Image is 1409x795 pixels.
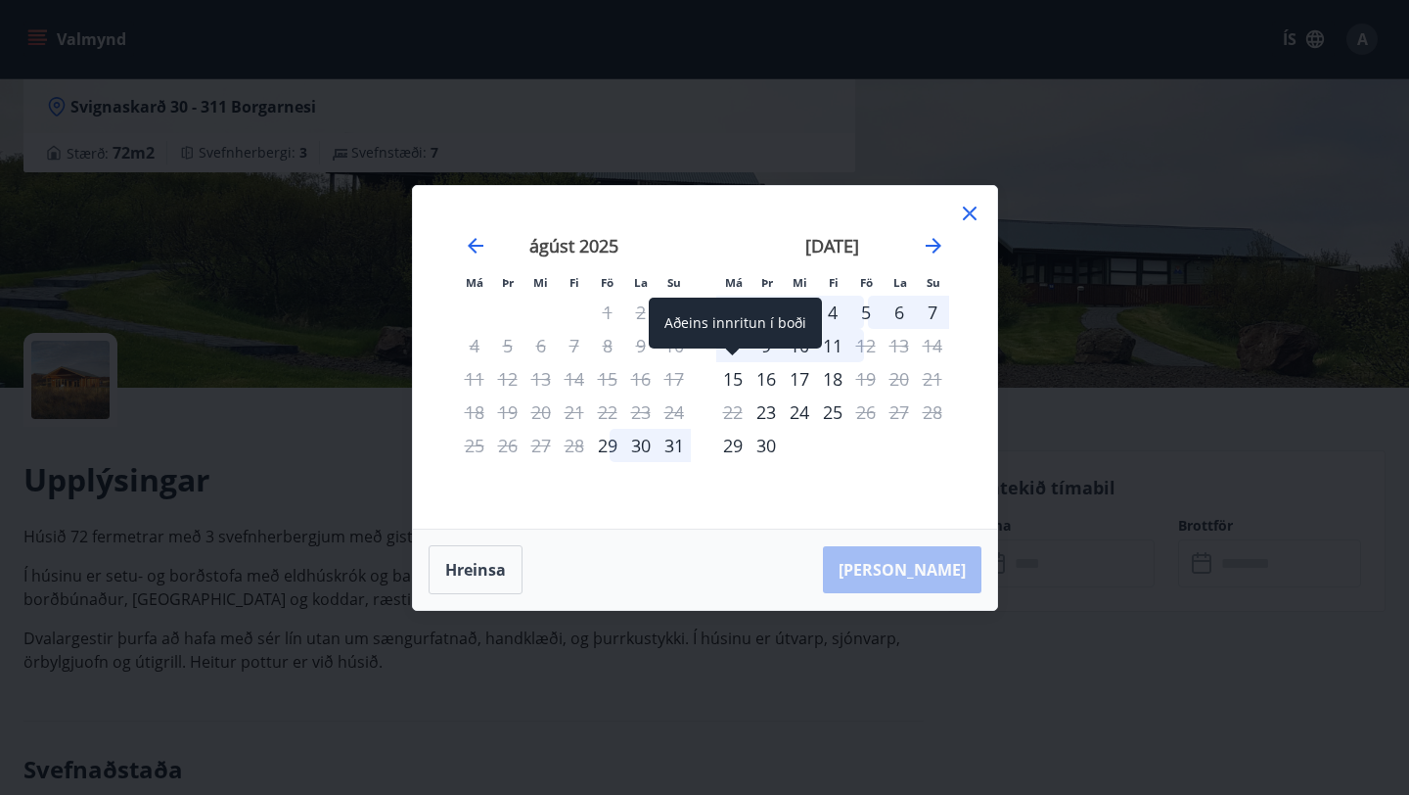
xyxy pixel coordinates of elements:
[491,429,524,462] td: Not available. þriðjudagur, 26. ágúst 2025
[658,362,691,396] td: Not available. sunnudagur, 17. ágúst 2025
[458,329,491,362] td: Not available. mánudagur, 4. ágúst 2025
[524,429,558,462] td: Not available. miðvikudagur, 27. ágúst 2025
[750,396,783,429] td: Choose þriðjudagur, 23. september 2025 as your check-in date. It’s available.
[816,396,849,429] div: 25
[883,329,916,362] td: Not available. laugardagur, 13. september 2025
[558,429,591,462] td: Not available. fimmtudagur, 28. ágúst 2025
[624,329,658,362] td: Not available. laugardagur, 9. ágúst 2025
[716,396,750,429] td: Not available. mánudagur, 22. september 2025
[816,296,849,329] td: Choose fimmtudagur, 4. september 2025 as your check-in date. It’s available.
[883,296,916,329] td: Choose laugardagur, 6. september 2025 as your check-in date. It’s available.
[658,396,691,429] td: Not available. sunnudagur, 24. ágúst 2025
[860,275,873,290] small: Fö
[658,296,691,329] td: Not available. sunnudagur, 3. ágúst 2025
[491,329,524,362] td: Not available. þriðjudagur, 5. ágúst 2025
[816,329,849,362] td: Choose fimmtudagur, 11. september 2025 as your check-in date. It’s available.
[529,234,618,257] strong: ágúst 2025
[783,296,816,329] div: 3
[793,275,807,290] small: Mi
[849,362,883,396] div: Aðeins útritun í boði
[805,234,859,257] strong: [DATE]
[816,329,849,362] div: 11
[591,362,624,396] td: Not available. föstudagur, 15. ágúst 2025
[634,275,648,290] small: La
[916,296,949,329] div: 7
[883,296,916,329] div: 6
[716,362,750,396] td: Choose mánudagur, 15. september 2025 as your check-in date. It’s available.
[916,396,949,429] td: Not available. sunnudagur, 28. september 2025
[750,362,783,396] td: Choose þriðjudagur, 16. september 2025 as your check-in date. It’s available.
[916,329,949,362] td: Not available. sunnudagur, 14. september 2025
[458,429,491,462] td: Not available. mánudagur, 25. ágúst 2025
[849,362,883,396] td: Not available. föstudagur, 19. september 2025
[750,362,783,396] div: 16
[783,362,816,396] td: Choose miðvikudagur, 17. september 2025 as your check-in date. It’s available.
[624,429,658,462] td: Choose laugardagur, 30. ágúst 2025 as your check-in date. It’s available.
[783,296,816,329] td: Choose miðvikudagur, 3. september 2025 as your check-in date. It’s available.
[464,234,487,257] div: Move backward to switch to the previous month.
[667,275,681,290] small: Su
[658,429,691,462] div: 31
[750,429,783,462] td: Choose þriðjudagur, 30. september 2025 as your check-in date. It’s available.
[849,329,883,362] td: Not available. föstudagur, 12. september 2025
[849,396,883,429] div: Aðeins útritun í boði
[524,329,558,362] td: Not available. miðvikudagur, 6. ágúst 2025
[524,396,558,429] td: Not available. miðvikudagur, 20. ágúst 2025
[591,296,624,329] td: Not available. föstudagur, 1. ágúst 2025
[601,275,614,290] small: Fö
[816,362,849,396] td: Choose fimmtudagur, 18. september 2025 as your check-in date. It’s available.
[750,296,783,329] div: 2
[558,396,591,429] td: Not available. fimmtudagur, 21. ágúst 2025
[591,429,624,462] div: Aðeins innritun í boði
[569,275,579,290] small: Fi
[883,396,916,429] td: Not available. laugardagur, 27. september 2025
[849,296,883,329] td: Choose föstudagur, 5. september 2025 as your check-in date. It’s available.
[927,275,940,290] small: Su
[849,396,883,429] td: Not available. föstudagur, 26. september 2025
[761,275,773,290] small: Þr
[558,362,591,396] td: Not available. fimmtudagur, 14. ágúst 2025
[816,362,849,396] div: 18
[591,329,624,362] td: Not available. föstudagur, 8. ágúst 2025
[893,275,907,290] small: La
[436,210,974,505] div: Calendar
[849,296,883,329] div: 5
[624,362,658,396] td: Not available. laugardagur, 16. ágúst 2025
[624,296,658,329] td: Not available. laugardagur, 2. ágúst 2025
[816,396,849,429] td: Choose fimmtudagur, 25. september 2025 as your check-in date. It’s available.
[524,362,558,396] td: Not available. miðvikudagur, 13. ágúst 2025
[750,396,783,429] div: Aðeins innritun í boði
[783,362,816,396] div: 17
[716,296,750,329] td: Choose mánudagur, 1. september 2025 as your check-in date. It’s available.
[716,362,750,396] div: Aðeins innritun í boði
[624,429,658,462] div: 30
[750,296,783,329] td: Choose þriðjudagur, 2. september 2025 as your check-in date. It’s available.
[783,396,816,429] td: Choose miðvikudagur, 24. september 2025 as your check-in date. It’s available.
[883,362,916,396] td: Not available. laugardagur, 20. september 2025
[491,362,524,396] td: Not available. þriðjudagur, 12. ágúst 2025
[429,545,523,594] button: Hreinsa
[458,362,491,396] td: Not available. mánudagur, 11. ágúst 2025
[716,429,750,462] td: Choose mánudagur, 29. september 2025 as your check-in date. It’s available.
[649,298,822,349] div: Aðeins innritun í boði
[591,429,624,462] td: Choose föstudagur, 29. ágúst 2025 as your check-in date. It’s available.
[916,362,949,396] td: Not available. sunnudagur, 21. september 2025
[658,429,691,462] td: Choose sunnudagur, 31. ágúst 2025 as your check-in date. It’s available.
[502,275,514,290] small: Þr
[558,329,591,362] td: Not available. fimmtudagur, 7. ágúst 2025
[624,396,658,429] td: Not available. laugardagur, 23. ágúst 2025
[783,396,816,429] div: 24
[716,429,750,462] div: Aðeins innritun í boði
[466,275,483,290] small: Má
[716,296,750,329] div: 1
[816,296,849,329] div: 4
[829,275,839,290] small: Fi
[916,296,949,329] td: Choose sunnudagur, 7. september 2025 as your check-in date. It’s available.
[491,396,524,429] td: Not available. þriðjudagur, 19. ágúst 2025
[591,396,624,429] td: Not available. föstudagur, 22. ágúst 2025
[725,275,743,290] small: Má
[750,429,783,462] div: 30
[849,329,883,362] div: Aðeins útritun í boði
[922,234,945,257] div: Move forward to switch to the next month.
[533,275,548,290] small: Mi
